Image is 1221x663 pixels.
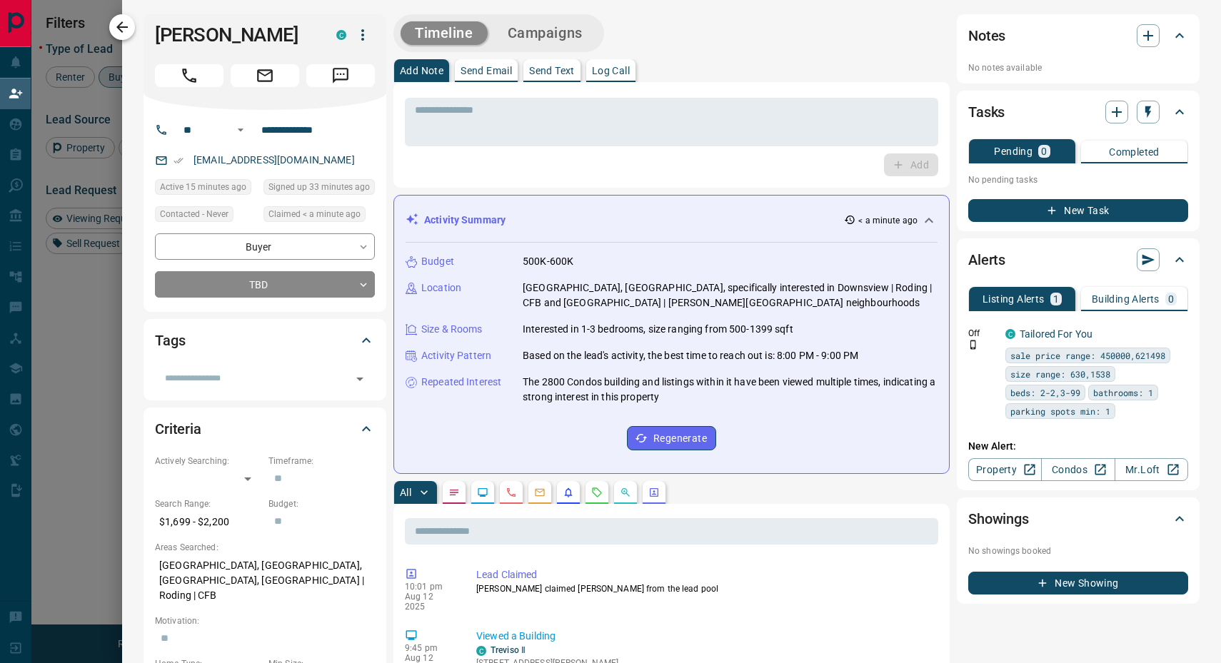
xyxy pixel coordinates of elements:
[155,614,375,627] p: Motivation:
[268,497,375,510] p: Budget:
[155,179,256,199] div: Tue Aug 12 2025
[268,207,361,221] span: Claimed < a minute ago
[648,487,660,498] svg: Agent Actions
[306,64,375,87] span: Message
[968,169,1188,191] p: No pending tasks
[1020,328,1092,340] a: Tailored For You
[1010,348,1165,363] span: sale price range: 450000,621498
[968,199,1188,222] button: New Task
[983,294,1045,304] p: Listing Alerts
[405,592,455,612] p: Aug 12 2025
[476,567,933,582] p: Lead Claimed
[529,66,575,76] p: Send Text
[155,455,261,467] p: Actively Searching:
[421,322,483,337] p: Size & Rooms
[405,643,455,653] p: 9:45 pm
[1109,147,1160,157] p: Completed
[523,254,573,269] p: 500K-600K
[968,19,1188,53] div: Notes
[1010,385,1080,400] span: beds: 2-2,3-99
[968,243,1188,277] div: Alerts
[155,554,375,607] p: [GEOGRAPHIC_DATA], [GEOGRAPHIC_DATA], [GEOGRAPHIC_DATA], [GEOGRAPHIC_DATA] | Roding | CFB
[350,369,370,389] button: Open
[968,24,1005,47] h2: Notes
[155,329,185,352] h2: Tags
[401,21,488,45] button: Timeline
[263,179,375,199] div: Tue Aug 12 2025
[1005,329,1015,339] div: condos.ca
[155,541,375,554] p: Areas Searched:
[155,323,375,358] div: Tags
[268,180,370,194] span: Signed up 33 minutes ago
[160,180,246,194] span: Active 15 minutes ago
[523,280,938,310] p: [GEOGRAPHIC_DATA], [GEOGRAPHIC_DATA], specifically interested in Downsview | Roding | CFB and [GE...
[155,412,375,446] div: Criteria
[968,340,978,350] svg: Push Notification Only
[421,280,461,295] p: Location
[336,30,346,40] div: condos.ca
[858,214,918,227] p: < a minute ago
[155,417,201,440] h2: Criteria
[160,207,228,221] span: Contacted - Never
[493,21,597,45] button: Campaigns
[400,487,411,497] p: All
[563,487,574,498] svg: Listing Alerts
[620,487,631,498] svg: Opportunities
[424,213,506,228] p: Activity Summary
[591,487,603,498] svg: Requests
[968,502,1188,536] div: Showings
[155,24,315,46] h1: [PERSON_NAME]
[405,582,455,592] p: 10:01 pm
[523,375,938,405] p: The 2800 Condos building and listings within it have been viewed multiple times, indicating a str...
[1010,367,1110,381] span: size range: 630,1538
[968,61,1188,74] p: No notes available
[534,487,546,498] svg: Emails
[968,507,1029,530] h2: Showings
[194,154,355,166] a: [EMAIL_ADDRESS][DOMAIN_NAME]
[268,455,375,467] p: Timeframe:
[448,487,460,498] svg: Notes
[1093,385,1153,400] span: bathrooms: 1
[406,207,938,233] div: Activity Summary< a minute ago
[1115,458,1188,481] a: Mr.Loft
[174,156,184,166] svg: Email Verified
[994,146,1032,156] p: Pending
[1053,294,1059,304] p: 1
[400,66,443,76] p: Add Note
[421,375,501,390] p: Repeated Interest
[1041,458,1115,481] a: Condos
[476,629,933,644] p: Viewed a Building
[968,101,1005,123] h2: Tasks
[968,95,1188,129] div: Tasks
[523,348,858,363] p: Based on the lead's activity, the best time to reach out is: 8:00 PM - 9:00 PM
[627,426,716,450] button: Regenerate
[968,458,1042,481] a: Property
[1092,294,1160,304] p: Building Alerts
[491,645,526,655] a: Treviso Ⅱ
[968,248,1005,271] h2: Alerts
[263,206,375,226] div: Tue Aug 12 2025
[232,121,249,138] button: Open
[421,348,491,363] p: Activity Pattern
[155,64,223,87] span: Call
[421,254,454,269] p: Budget
[592,66,630,76] p: Log Call
[523,322,793,337] p: Interested in 1-3 bedrooms, size ranging from 500-1399 sqft
[155,497,261,510] p: Search Range:
[968,572,1188,594] button: New Showing
[476,582,933,595] p: [PERSON_NAME] claimed [PERSON_NAME] from the lead pool
[1010,404,1110,418] span: parking spots min: 1
[968,545,1188,557] p: No showings booked
[1041,146,1047,156] p: 0
[155,233,375,260] div: Buyer
[155,510,261,534] p: $1,699 - $2,200
[506,487,517,498] svg: Calls
[477,487,488,498] svg: Lead Browsing Activity
[968,439,1188,454] p: New Alert:
[476,646,486,656] div: condos.ca
[231,64,299,87] span: Email
[155,271,375,298] div: TBD
[1168,294,1174,304] p: 0
[968,327,997,340] p: Off
[461,66,512,76] p: Send Email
